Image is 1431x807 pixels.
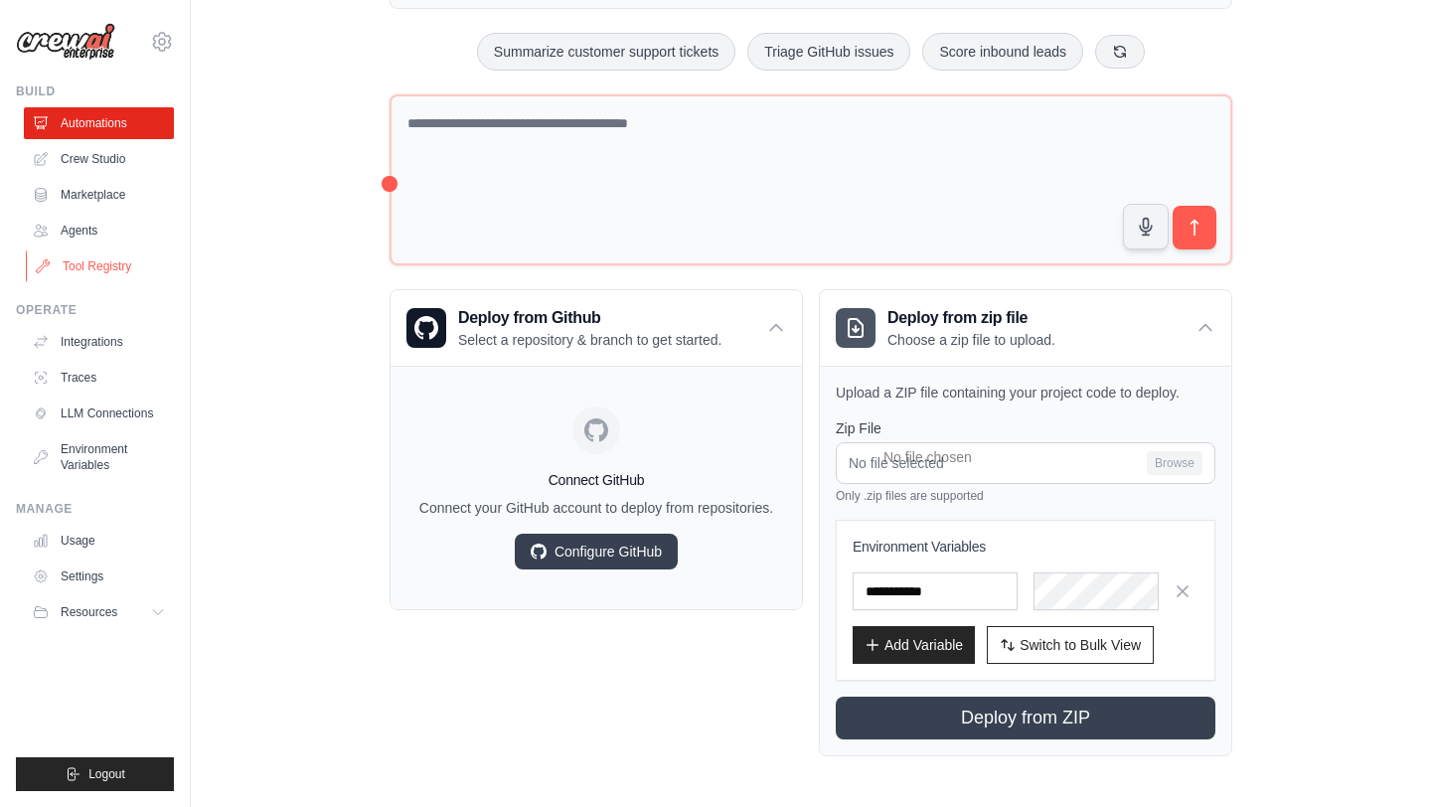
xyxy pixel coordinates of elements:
div: Build [16,83,174,99]
h4: Connect GitHub [406,470,786,490]
a: LLM Connections [24,398,174,429]
button: Triage GitHub issues [747,33,910,71]
p: Upload a ZIP file containing your project code to deploy. [836,383,1215,403]
a: Usage [24,525,174,557]
p: Select a repository & branch to get started. [458,330,721,350]
img: Logo [16,23,115,61]
label: Zip File [836,418,1215,438]
button: Logout [16,757,174,791]
div: Manage [16,501,174,517]
a: Traces [24,362,174,394]
h3: Deploy from Github [458,306,721,330]
span: Switch to Bulk View [1020,635,1141,655]
a: Integrations [24,326,174,358]
button: Deploy from ZIP [836,697,1215,739]
p: Choose a zip file to upload. [887,330,1055,350]
button: Add Variable [853,626,975,664]
a: Tool Registry [26,250,176,282]
button: Summarize customer support tickets [477,33,735,71]
button: Score inbound leads [922,33,1083,71]
a: Agents [24,215,174,246]
a: Configure GitHub [515,534,678,569]
h3: Environment Variables [853,537,1198,557]
a: Automations [24,107,174,139]
a: Settings [24,561,174,592]
div: Operate [16,302,174,318]
input: No file selected Browse [836,442,1215,484]
a: Crew Studio [24,143,174,175]
a: Marketplace [24,179,174,211]
button: Resources [24,596,174,628]
button: Switch to Bulk View [987,626,1154,664]
span: Resources [61,604,117,620]
p: Connect your GitHub account to deploy from repositories. [406,498,786,518]
h3: Deploy from zip file [887,306,1055,330]
p: Only .zip files are supported [836,488,1215,504]
a: Environment Variables [24,433,174,481]
span: Logout [88,766,125,782]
